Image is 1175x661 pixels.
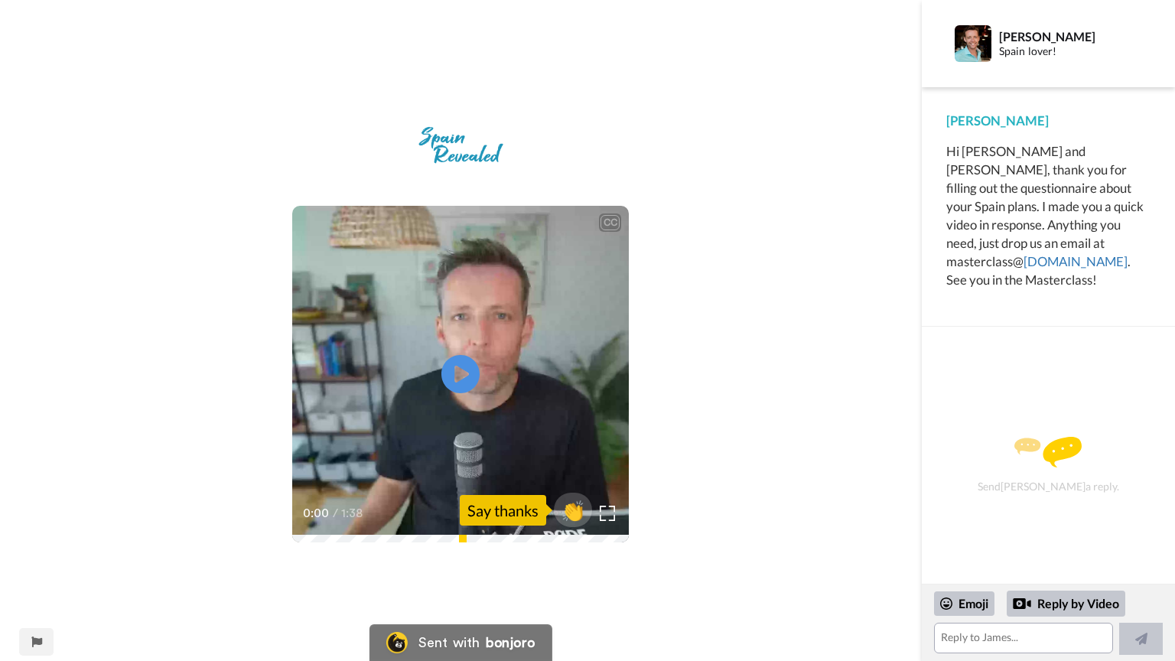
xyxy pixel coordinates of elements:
div: Spain lover! [999,45,1150,58]
div: CC [601,215,620,230]
img: message.svg [1014,437,1082,467]
img: Profile Image [955,25,991,62]
span: 1:38 [341,504,368,523]
a: Bonjoro LogoSent withbonjoro [369,624,552,661]
button: 👏 [554,493,592,527]
span: 0:00 [303,504,330,523]
div: bonjoro [486,636,535,650]
div: Say thanks [460,495,546,526]
a: [DOMAIN_NAME] [1024,253,1128,269]
img: Full screen [600,506,615,521]
div: Reply by Video [1013,594,1031,613]
div: [PERSON_NAME] [946,112,1151,130]
span: / [333,504,338,523]
div: [PERSON_NAME] [999,29,1150,44]
div: Hi [PERSON_NAME] and [PERSON_NAME], thank you for filling out the questionnaire about your Spain ... [946,142,1151,289]
div: Reply by Video [1007,591,1125,617]
div: Send [PERSON_NAME] a reply. [942,353,1154,576]
div: Emoji [934,591,994,616]
img: Bonjoro Logo [386,632,408,653]
div: Sent with [418,636,480,650]
span: 👏 [554,498,592,523]
img: 06906c8b-eeae-4fc1-9b3e-93850d61b61a [406,115,515,176]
